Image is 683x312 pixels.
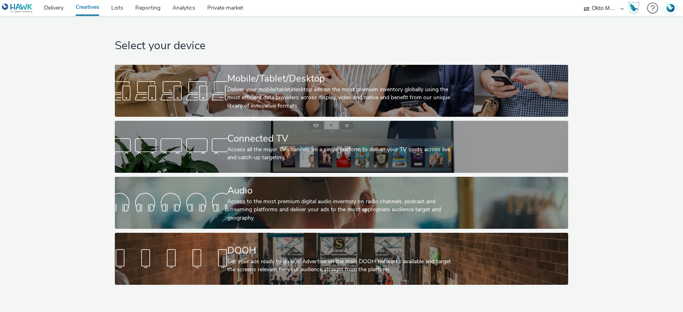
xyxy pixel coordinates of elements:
[2,3,33,13] img: undefined Logo
[115,177,568,229] a: AudioAccess to the most premium digital audio inventory on radio channels, podcast and streaming ...
[115,233,568,285] a: DOOHGet your ads ready to go out! Advertise on the main DOOH networks available and target the sc...
[665,2,677,14] img: Account FR
[227,86,453,110] div: Deliver your mobile/tablet/desktop ads on the most premium inventory globally using the most effi...
[115,38,568,54] h1: Select your device
[227,258,453,274] div: Get your ads ready to go out! Advertise on the main DOOH networks available and target the screen...
[227,146,453,162] div: Access all the major TV channels on a single platform to deliver your TV spots across live and ca...
[227,198,453,222] div: Access to the most premium digital audio inventory on radio channels, podcast and streaming platf...
[227,132,453,146] div: Connected TV
[227,72,453,86] div: Mobile/Tablet/Desktop
[628,2,640,14] img: Hawk Academy
[227,184,453,198] div: Audio
[115,121,568,173] a: Connected TVAccess all the major TV channels on a single platform to deliver your TV spots across...
[115,65,568,117] a: Mobile/Tablet/DesktopDeliver your mobile/tablet/desktop ads on the most premium inventory globall...
[227,244,453,258] div: DOOH
[628,2,643,14] a: Hawk Academy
